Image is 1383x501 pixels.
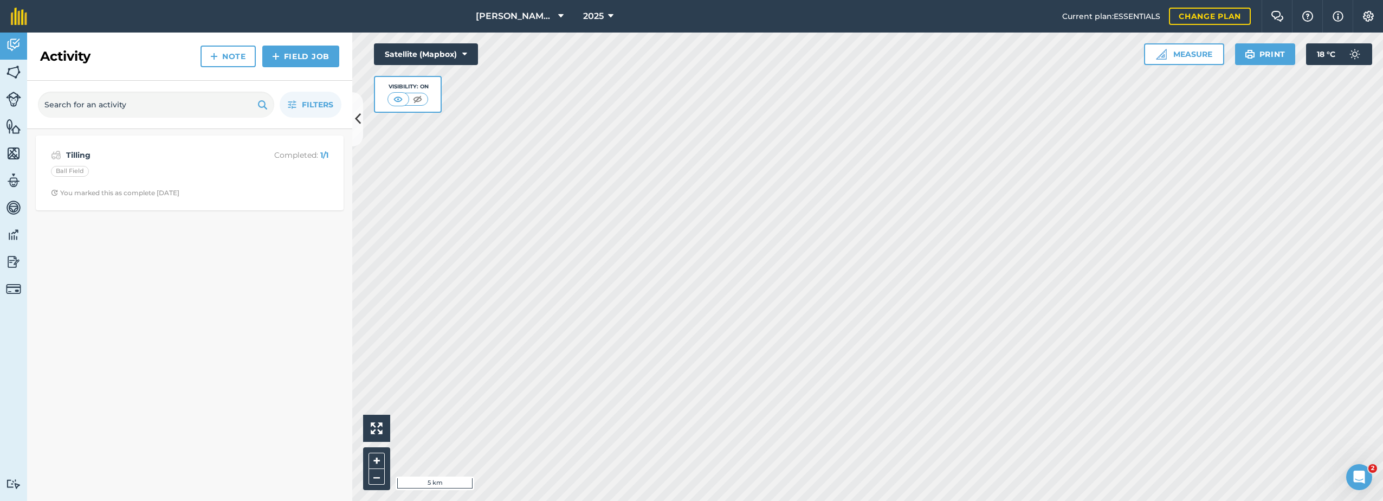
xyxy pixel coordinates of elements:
div: Ball Field [51,166,89,177]
img: Four arrows, one pointing top left, one top right, one bottom right and the last bottom left [371,422,383,434]
button: Measure [1144,43,1224,65]
img: Clock with arrow pointing clockwise [51,189,58,196]
img: Two speech bubbles overlapping with the left bubble in the forefront [1271,11,1284,22]
iframe: Intercom live chat [1346,464,1372,490]
button: + [369,453,385,469]
img: svg+xml;base64,PHN2ZyB4bWxucz0iaHR0cDovL3d3dy53My5vcmcvMjAwMC9zdmciIHdpZHRoPSIxNyIgaGVpZ2h0PSIxNy... [1333,10,1343,23]
span: 18 ° C [1317,43,1335,65]
img: svg+xml;base64,PD94bWwgdmVyc2lvbj0iMS4wIiBlbmNvZGluZz0idXRmLTgiPz4KPCEtLSBHZW5lcmF0b3I6IEFkb2JlIE... [6,37,21,53]
img: svg+xml;base64,PHN2ZyB4bWxucz0iaHR0cDovL3d3dy53My5vcmcvMjAwMC9zdmciIHdpZHRoPSI1MCIgaGVpZ2h0PSI0MC... [391,94,405,105]
img: A cog icon [1362,11,1375,22]
button: – [369,469,385,485]
img: svg+xml;base64,PD94bWwgdmVyc2lvbj0iMS4wIiBlbmNvZGluZz0idXRmLTgiPz4KPCEtLSBHZW5lcmF0b3I6IEFkb2JlIE... [6,254,21,270]
img: svg+xml;base64,PD94bWwgdmVyc2lvbj0iMS4wIiBlbmNvZGluZz0idXRmLTgiPz4KPCEtLSBHZW5lcmF0b3I6IEFkb2JlIE... [6,227,21,243]
input: Search for an activity [38,92,274,118]
button: Print [1235,43,1296,65]
img: svg+xml;base64,PD94bWwgdmVyc2lvbj0iMS4wIiBlbmNvZGluZz0idXRmLTgiPz4KPCEtLSBHZW5lcmF0b3I6IEFkb2JlIE... [51,149,61,162]
button: Filters [280,92,341,118]
img: svg+xml;base64,PD94bWwgdmVyc2lvbj0iMS4wIiBlbmNvZGluZz0idXRmLTgiPz4KPCEtLSBHZW5lcmF0b3I6IEFkb2JlIE... [6,92,21,107]
img: svg+xml;base64,PHN2ZyB4bWxucz0iaHR0cDovL3d3dy53My5vcmcvMjAwMC9zdmciIHdpZHRoPSIxNCIgaGVpZ2h0PSIyNC... [210,50,218,63]
img: A question mark icon [1301,11,1314,22]
button: 18 °C [1306,43,1372,65]
img: fieldmargin Logo [11,8,27,25]
button: Satellite (Mapbox) [374,43,478,65]
img: svg+xml;base64,PHN2ZyB4bWxucz0iaHR0cDovL3d3dy53My5vcmcvMjAwMC9zdmciIHdpZHRoPSIxOSIgaGVpZ2h0PSIyNC... [257,98,268,111]
a: TillingCompleted: 1/1Ball FieldClock with arrow pointing clockwiseYou marked this as complete [DATE] [42,142,337,204]
a: Note [201,46,256,67]
a: Field Job [262,46,339,67]
strong: 1 / 1 [320,150,328,160]
span: 2 [1368,464,1377,473]
img: Ruler icon [1156,49,1167,60]
img: svg+xml;base64,PD94bWwgdmVyc2lvbj0iMS4wIiBlbmNvZGluZz0idXRmLTgiPz4KPCEtLSBHZW5lcmF0b3I6IEFkb2JlIE... [6,479,21,489]
img: svg+xml;base64,PHN2ZyB4bWxucz0iaHR0cDovL3d3dy53My5vcmcvMjAwMC9zdmciIHdpZHRoPSIxNCIgaGVpZ2h0PSIyNC... [272,50,280,63]
div: You marked this as complete [DATE] [51,189,179,197]
img: svg+xml;base64,PHN2ZyB4bWxucz0iaHR0cDovL3d3dy53My5vcmcvMjAwMC9zdmciIHdpZHRoPSI1NiIgaGVpZ2h0PSI2MC... [6,118,21,134]
img: svg+xml;base64,PD94bWwgdmVyc2lvbj0iMS4wIiBlbmNvZGluZz0idXRmLTgiPz4KPCEtLSBHZW5lcmF0b3I6IEFkb2JlIE... [6,172,21,189]
span: 2025 [583,10,604,23]
h2: Activity [40,48,91,65]
span: [PERSON_NAME] Farm Life [476,10,554,23]
p: Completed : [242,149,328,161]
img: svg+xml;base64,PD94bWwgdmVyc2lvbj0iMS4wIiBlbmNvZGluZz0idXRmLTgiPz4KPCEtLSBHZW5lcmF0b3I6IEFkb2JlIE... [6,281,21,297]
img: svg+xml;base64,PHN2ZyB4bWxucz0iaHR0cDovL3d3dy53My5vcmcvMjAwMC9zdmciIHdpZHRoPSIxOSIgaGVpZ2h0PSIyNC... [1245,48,1255,61]
img: svg+xml;base64,PHN2ZyB4bWxucz0iaHR0cDovL3d3dy53My5vcmcvMjAwMC9zdmciIHdpZHRoPSI1NiIgaGVpZ2h0PSI2MC... [6,64,21,80]
div: Visibility: On [387,82,429,91]
img: svg+xml;base64,PD94bWwgdmVyc2lvbj0iMS4wIiBlbmNvZGluZz0idXRmLTgiPz4KPCEtLSBHZW5lcmF0b3I6IEFkb2JlIE... [1344,43,1366,65]
img: svg+xml;base64,PHN2ZyB4bWxucz0iaHR0cDovL3d3dy53My5vcmcvMjAwMC9zdmciIHdpZHRoPSI1NiIgaGVpZ2h0PSI2MC... [6,145,21,162]
img: svg+xml;base64,PHN2ZyB4bWxucz0iaHR0cDovL3d3dy53My5vcmcvMjAwMC9zdmciIHdpZHRoPSI1MCIgaGVpZ2h0PSI0MC... [411,94,424,105]
img: svg+xml;base64,PD94bWwgdmVyc2lvbj0iMS4wIiBlbmNvZGluZz0idXRmLTgiPz4KPCEtLSBHZW5lcmF0b3I6IEFkb2JlIE... [6,200,21,216]
span: Filters [302,99,333,111]
strong: Tilling [66,149,238,161]
a: Change plan [1169,8,1251,25]
span: Current plan : ESSENTIALS [1062,10,1160,22]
